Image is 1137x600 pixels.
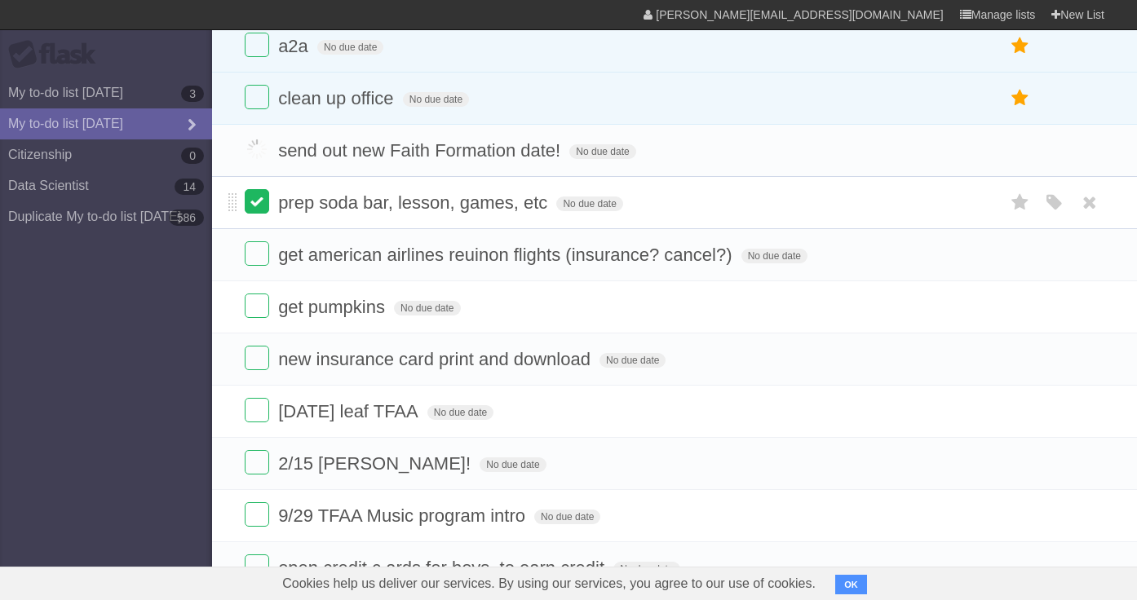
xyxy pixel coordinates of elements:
[181,86,204,102] b: 3
[278,505,529,526] span: 9/29 TFAA Music program intro
[175,179,204,195] b: 14
[245,450,269,474] label: Done
[278,245,736,265] span: get american airlines reuinon flights (insurance? cancel?)
[278,192,551,213] span: prep soda bar, lesson, games, etc
[245,502,269,527] label: Done
[8,40,106,69] div: Flask
[245,137,269,161] label: Done
[317,40,383,55] span: No due date
[613,562,679,576] span: No due date
[278,88,397,108] span: clean up office
[169,210,204,226] b: 586
[278,36,312,56] span: a2a
[278,453,475,474] span: 2/15 [PERSON_NAME]!
[1005,189,1036,216] label: Star task
[1005,33,1036,60] label: Star task
[278,140,564,161] span: send out new Faith Formation date!
[741,249,807,263] span: No due date
[394,301,460,315] span: No due date
[245,189,269,214] label: Done
[569,144,635,159] span: No due date
[835,575,867,594] button: OK
[1005,85,1036,112] label: Star task
[245,293,269,318] label: Done
[278,297,389,317] span: get pumpkins
[266,567,832,600] span: Cookies help us deliver our services. By using our services, you agree to our use of cookies.
[480,457,546,472] span: No due date
[245,398,269,422] label: Done
[245,85,269,109] label: Done
[599,353,666,368] span: No due date
[278,349,595,369] span: new insurance card print and download
[245,554,269,579] label: Done
[278,558,608,578] span: open credit c ards for boys. to earn credit
[245,346,269,370] label: Done
[245,33,269,57] label: Done
[245,241,269,266] label: Done
[403,92,469,107] span: No due date
[534,510,600,524] span: No due date
[278,401,423,421] span: [DATE] leaf TFAA
[556,196,622,211] span: No due date
[427,405,493,420] span: No due date
[181,148,204,164] b: 0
